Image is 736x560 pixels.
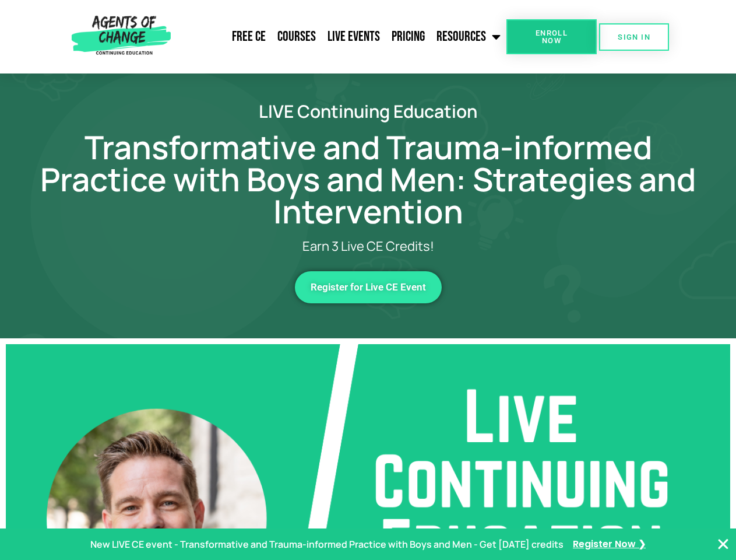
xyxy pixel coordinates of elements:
a: Courses [272,22,322,51]
a: Register for Live CE Event [295,271,442,303]
p: New LIVE CE event - Transformative and Trauma-informed Practice with Boys and Men - Get [DATE] cr... [90,536,564,553]
span: SIGN IN [618,33,650,41]
a: Pricing [386,22,431,51]
nav: Menu [175,22,506,51]
h1: Transformative and Trauma-informed Practice with Boys and Men: Strategies and Intervention [36,131,700,228]
span: Enroll Now [525,29,578,44]
a: Resources [431,22,506,51]
a: Register Now ❯ [573,536,646,553]
a: Free CE [226,22,272,51]
p: Earn 3 Live CE Credits! [83,239,654,254]
a: SIGN IN [599,23,669,51]
button: Close Banner [716,537,730,551]
span: Register for Live CE Event [311,282,426,292]
a: Live Events [322,22,386,51]
a: Enroll Now [506,19,597,54]
h2: LIVE Continuing Education [36,103,700,120]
